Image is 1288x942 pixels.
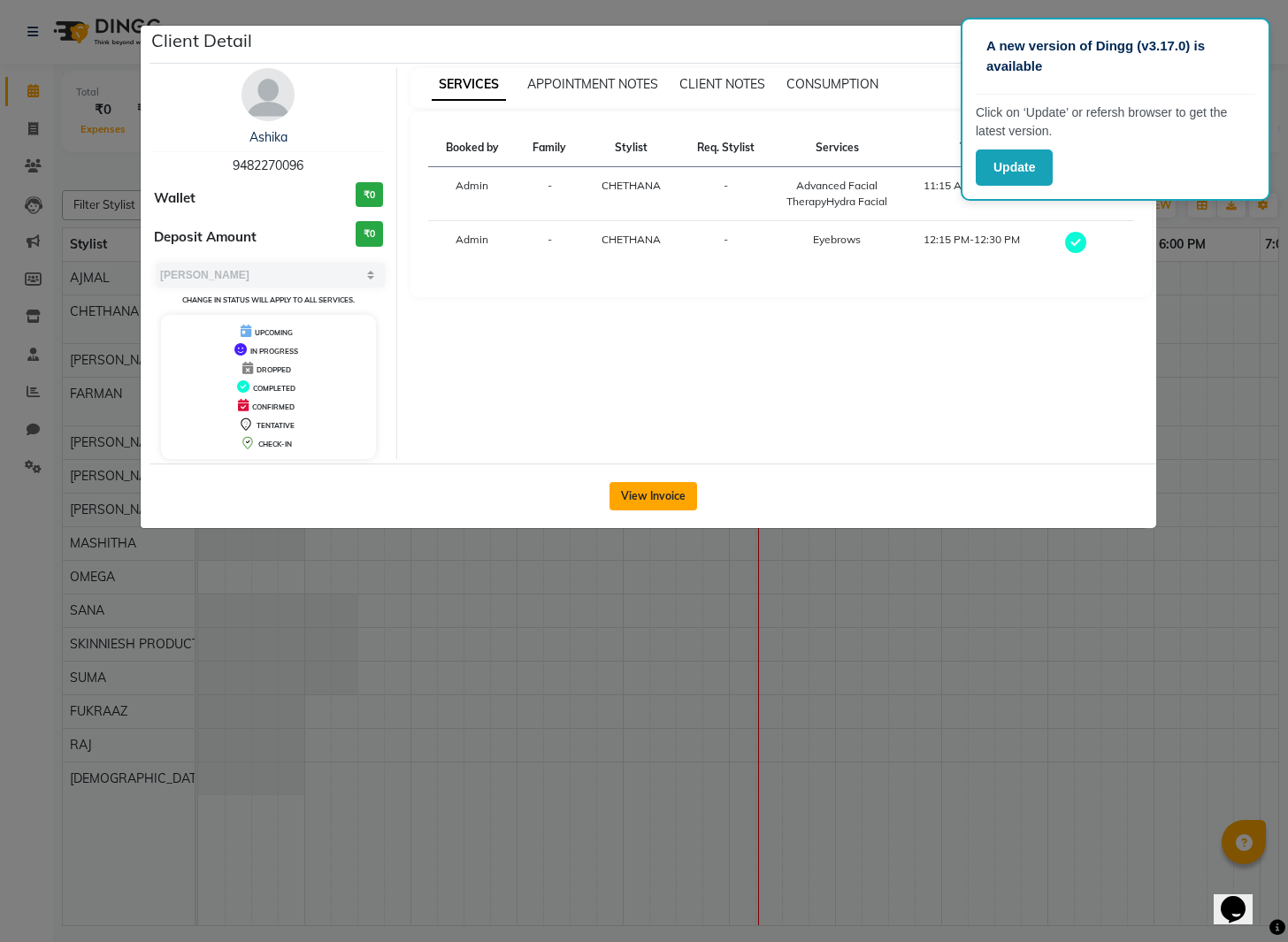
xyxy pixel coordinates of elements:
a: Ashika [249,129,287,145]
span: CHETHANA [602,233,661,246]
button: Update [976,149,1053,186]
iframe: chat widget [1214,871,1270,924]
p: Click on ‘Update’ or refersh browser to get the latest version. [976,103,1255,141]
h5: Client Detail [151,27,252,54]
span: Wallet [154,188,195,209]
td: 12:15 PM-12:30 PM [901,221,1043,266]
span: SERVICES [432,69,506,101]
h3: ₹0 [356,182,383,208]
th: Req. Stylist [679,129,774,167]
div: Eyebrows [784,232,890,248]
td: 11:15 AM-12:15 PM [901,167,1043,221]
th: Services [773,129,901,167]
span: CLIENT NOTES [679,76,765,92]
span: TENTATIVE [257,421,295,430]
span: UPCOMING [255,328,293,337]
span: COMPLETED [253,384,295,393]
span: CONSUMPTION [786,76,878,92]
th: Family [517,129,582,167]
h3: ₹0 [356,221,383,247]
td: Admin [428,167,517,221]
p: A new version of Dingg (v3.17.0) is available [986,36,1245,76]
img: avatar [241,68,295,121]
th: Booked by [428,129,517,167]
span: DROPPED [257,365,291,374]
span: APPOINTMENT NOTES [527,76,658,92]
div: Advanced Facial TherapyHydra Facial [784,178,890,210]
span: CHETHANA [602,179,661,192]
th: Stylist [583,129,679,167]
td: - [679,221,774,266]
td: Admin [428,221,517,266]
small: Change in status will apply to all services. [182,295,355,304]
td: - [679,167,774,221]
td: - [517,221,582,266]
span: Deposit Amount [154,227,257,248]
span: 9482270096 [233,157,303,173]
span: CHECK-IN [258,440,292,448]
span: CONFIRMED [252,402,295,411]
th: Time [901,129,1043,167]
span: IN PROGRESS [250,347,298,356]
td: - [517,167,582,221]
button: View Invoice [609,482,697,510]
